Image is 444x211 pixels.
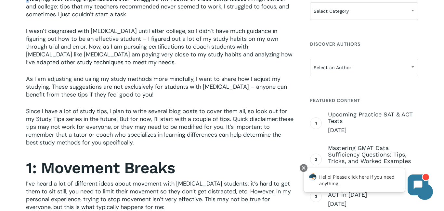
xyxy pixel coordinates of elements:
span: I wasn’t diagnosed with [MEDICAL_DATA] until after college, so I didn’t have much guidance in fig... [26,27,293,66]
span: I’ve heard a lot of different ideas about movement with [MEDICAL_DATA] students: it’s hard to get... [26,180,291,211]
iframe: Chatbot [297,163,435,202]
h4: Discover Authors [310,38,418,50]
span: [DATE] [328,126,418,134]
span: Mastering GMAT Data Sufficiency Questions: Tips, Tricks, and Worked Examples [328,145,418,164]
h4: Featured Content [310,95,418,106]
span: Select Category [310,2,418,20]
span: [DATE] [328,200,418,208]
span: Select an Author [310,59,418,76]
span: these tips may not work for everyone, or they may need to be modified for you. It’s important to ... [26,115,294,146]
a: Upcoming Practice SAT & ACT Tests [DATE] [328,111,418,134]
strong: 1: Movement Breaks [26,158,175,177]
span: Upcoming Practice SAT & ACT Tests [328,111,418,124]
span: Select an Author [310,61,418,74]
span: As I am adjusting and using my study methods more mindfully, I want to share how I adjust my stud... [26,75,287,98]
span: Since I have a lot of study tips, I plan to write several blog posts to cover them all, so look o... [26,107,287,123]
a: Mastering GMAT Data Sufficiency Questions: Tips, Tricks, and Worked Examples [DATE] [328,145,418,174]
span: Select Category [310,4,418,18]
